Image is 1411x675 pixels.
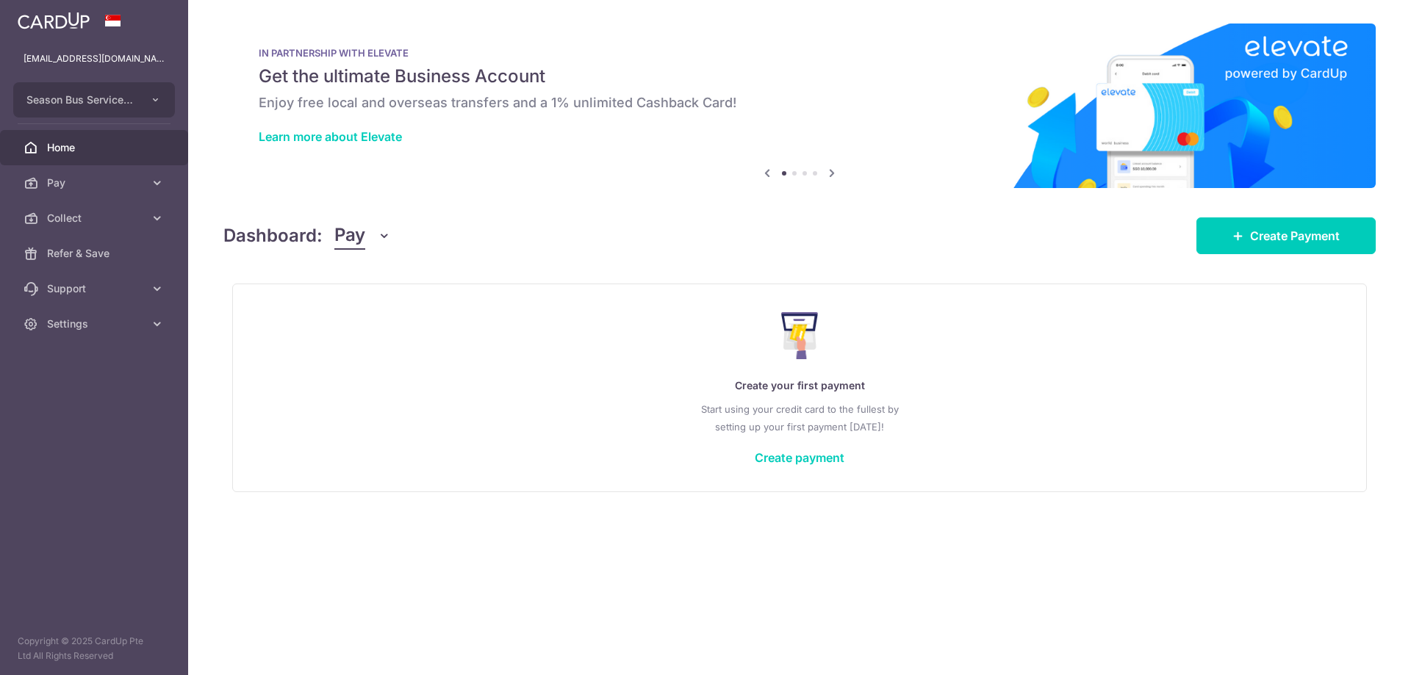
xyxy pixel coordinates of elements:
[47,140,144,155] span: Home
[259,65,1340,88] h5: Get the ultimate Business Account
[13,82,175,118] button: Season Bus Services Co Pte Ltd-SAS
[755,450,844,465] a: Create payment
[334,222,391,250] button: Pay
[223,223,323,249] h4: Dashboard:
[334,222,365,250] span: Pay
[259,47,1340,59] p: IN PARTNERSHIP WITH ELEVATE
[259,129,402,144] a: Learn more about Elevate
[47,246,144,261] span: Refer & Save
[259,94,1340,112] h6: Enjoy free local and overseas transfers and a 1% unlimited Cashback Card!
[24,51,165,66] p: [EMAIL_ADDRESS][DOMAIN_NAME]
[223,24,1376,188] img: Renovation banner
[1196,217,1376,254] a: Create Payment
[47,176,144,190] span: Pay
[47,211,144,225] span: Collect
[262,400,1337,436] p: Start using your credit card to the fullest by setting up your first payment [DATE]!
[47,281,144,296] span: Support
[18,12,90,29] img: CardUp
[47,317,144,331] span: Settings
[781,312,819,359] img: Make Payment
[26,93,135,107] span: Season Bus Services Co Pte Ltd-SAS
[1250,227,1340,245] span: Create Payment
[262,377,1337,394] p: Create your first payment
